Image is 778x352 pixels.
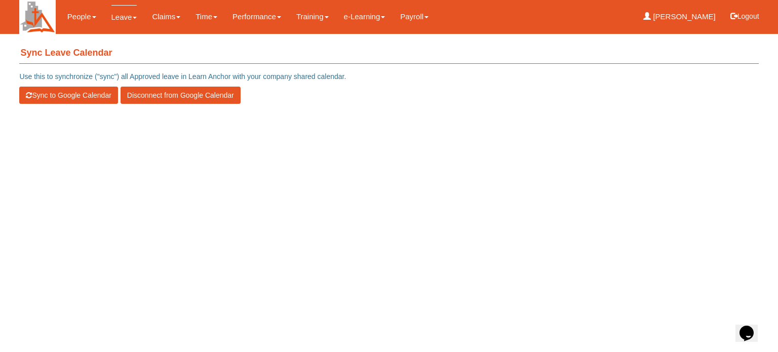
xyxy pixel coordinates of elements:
a: e-Learning [344,5,385,28]
button: Sync to Google Calendar [19,87,118,104]
a: People [67,5,96,28]
h4: Sync Leave Calendar [19,43,758,64]
a: Claims [152,5,180,28]
p: Use this to synchronize ("sync") all Approved leave in Learn Anchor with your company shared cale... [19,71,758,82]
iframe: chat widget [735,311,768,342]
a: Payroll [400,5,429,28]
a: [PERSON_NAME] [643,5,716,28]
a: Performance [232,5,281,28]
a: Leave [111,5,137,29]
a: Training [296,5,329,28]
button: Logout [723,4,766,28]
a: Time [196,5,217,28]
button: Disconnect from Google Calendar [121,87,241,104]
